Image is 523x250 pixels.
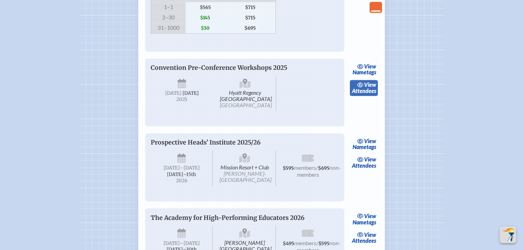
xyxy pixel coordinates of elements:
[186,12,225,23] span: $145
[182,90,198,96] span: [DATE]
[151,2,186,12] span: 1–1
[364,63,376,70] span: view
[297,164,341,178] span: non-members
[214,150,276,186] span: Mission Resort + Club
[225,2,276,12] span: $715
[167,172,196,177] span: [DATE]–⁠15th
[186,23,225,34] span: $30
[294,164,316,171] span: members
[364,81,376,88] span: view
[156,97,207,102] span: 2025
[501,228,515,242] img: To the top
[180,165,200,171] span: –[DATE]
[350,155,378,170] a: viewAttendees
[151,23,186,34] span: 31–1000
[318,240,329,246] span: $595
[283,165,294,171] span: $595
[364,212,376,219] span: view
[214,76,277,111] span: Hyatt Regency [GEOGRAPHIC_DATA]
[151,12,186,23] span: 2–30
[316,164,318,171] span: /
[151,214,305,221] span: The Academy for High-Performing Educators 2026
[220,170,271,183] span: [PERSON_NAME]-[GEOGRAPHIC_DATA]
[225,12,276,23] span: $715
[220,102,272,108] span: [GEOGRAPHIC_DATA]
[318,165,329,171] span: $695
[186,2,225,12] span: $565
[151,64,287,72] span: Convention Pre-Conference Workshops 2025
[151,139,261,146] span: Prospective Heads’ Institute 2025/26
[180,240,200,246] span: –[DATE]
[351,61,378,77] a: viewNametags
[364,138,376,144] span: view
[283,240,294,246] span: $495
[364,231,376,238] span: view
[165,90,181,96] span: [DATE]
[164,165,180,171] span: [DATE]
[350,80,378,96] a: viewAttendees
[294,239,316,246] span: members
[225,23,276,34] span: $695
[499,226,516,243] button: Scroll Top
[364,156,376,163] span: view
[164,240,180,246] span: [DATE]
[316,239,318,246] span: /
[350,230,378,246] a: viewAttendees
[156,178,207,183] span: 2026
[351,211,378,227] a: viewNametags
[351,136,378,152] a: viewNametags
